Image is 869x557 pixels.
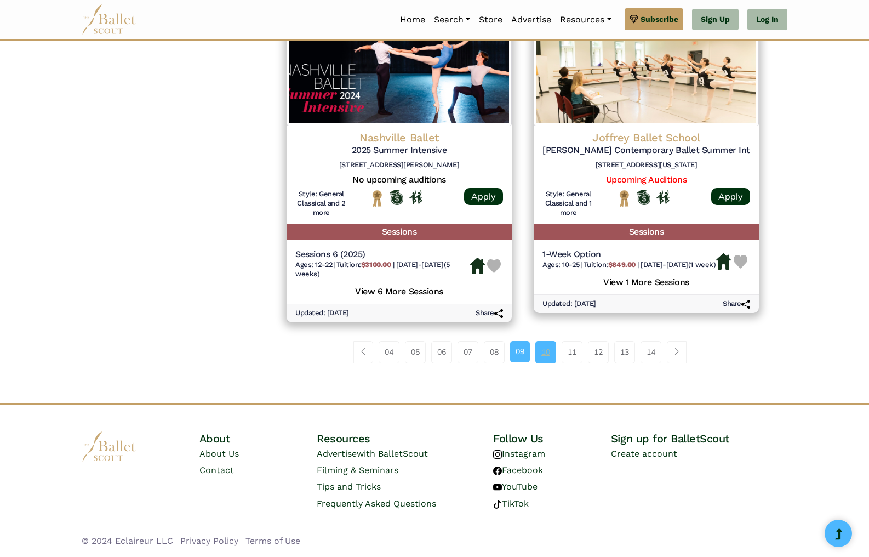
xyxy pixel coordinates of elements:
span: Ages: 10-25 [542,260,580,269]
h5: View 6 More Sessions [295,283,503,298]
a: 09 [510,341,530,362]
a: Log In [747,9,787,31]
img: Heart [487,259,501,273]
h6: Style: General Classical and 1 more [542,190,594,218]
a: 04 [379,341,399,363]
a: Subscribe [625,8,683,30]
a: Terms of Use [245,536,300,546]
li: © 2024 Eclaireur LLC [82,534,173,548]
a: 13 [614,341,635,363]
h5: Sessions [534,224,759,240]
a: Create account [611,448,677,459]
a: Instagram [493,448,545,459]
a: Home [396,8,430,31]
h5: 1-Week Option [542,249,716,260]
img: Housing Available [470,258,485,274]
span: Ages: 12-22 [295,260,333,269]
h6: Share [723,299,750,309]
a: Tips and Tricks [317,481,381,492]
h5: [PERSON_NAME] Contemporary Ballet Summer Intensive [542,145,750,156]
img: In Person [409,190,422,204]
img: youtube logo [493,483,502,492]
a: 11 [562,341,582,363]
h6: Updated: [DATE] [295,309,349,318]
a: Apply [464,188,503,205]
span: [DATE]-[DATE] (1 week) [641,260,716,269]
a: 08 [484,341,505,363]
a: YouTube [493,481,538,492]
h4: Joffrey Ballet School [542,130,750,145]
a: 12 [588,341,609,363]
b: $3100.00 [361,260,391,269]
img: Housing Available [716,253,731,270]
span: with BalletScout [357,448,428,459]
img: Logo [287,16,512,126]
a: About Us [199,448,239,459]
a: Apply [711,188,750,205]
span: Tuition: [336,260,393,269]
img: Logo [534,16,759,126]
span: [DATE]-[DATE] (5 weeks) [295,260,450,278]
b: $849.00 [608,260,636,269]
a: Privacy Policy [180,536,238,546]
h6: [STREET_ADDRESS][US_STATE] [542,161,750,170]
a: Filming & Seminars [317,465,398,475]
h6: Style: General Classical and 2 more [295,190,347,218]
h5: View 1 More Sessions [542,274,750,288]
h5: Sessions [287,224,512,240]
a: TikTok [493,498,529,509]
img: instagram logo [493,450,502,459]
img: Offers Scholarship [390,190,403,205]
h6: [STREET_ADDRESS][PERSON_NAME] [295,161,503,170]
img: In Person [656,190,670,204]
img: National [618,190,631,207]
span: Tuition: [584,260,637,269]
h4: About [199,431,317,446]
img: logo [82,431,136,462]
a: 07 [458,341,478,363]
img: gem.svg [630,13,638,25]
a: Advertisewith BalletScout [317,448,428,459]
h5: Sessions 6 (2025) [295,249,470,260]
h4: Sign up for BalletScout [611,431,787,446]
h5: No upcoming auditions [295,174,503,186]
h4: Nashville Ballet [295,130,503,145]
a: 06 [431,341,452,363]
h4: Follow Us [493,431,611,446]
a: Contact [199,465,234,475]
h6: Updated: [DATE] [542,299,596,309]
img: facebook logo [493,467,502,475]
a: 14 [641,341,661,363]
span: Subscribe [641,13,678,25]
img: Offers Scholarship [637,190,650,205]
a: Advertise [507,8,556,31]
h6: Share [476,309,503,318]
a: Store [474,8,507,31]
a: Search [430,8,474,31]
img: National [370,190,384,207]
nav: Page navigation example [353,341,693,363]
a: Resources [556,8,615,31]
img: tiktok logo [493,500,502,509]
a: Upcoming Auditions [606,174,687,185]
a: Frequently Asked Questions [317,498,436,509]
a: Sign Up [692,9,739,31]
h6: | | [295,260,470,279]
h6: | | [542,260,716,270]
a: 05 [405,341,426,363]
a: Facebook [493,465,543,475]
h5: 2025 Summer Intensive [295,145,503,156]
a: 10 [535,341,556,363]
h4: Resources [317,431,493,446]
img: Heart [734,255,747,269]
